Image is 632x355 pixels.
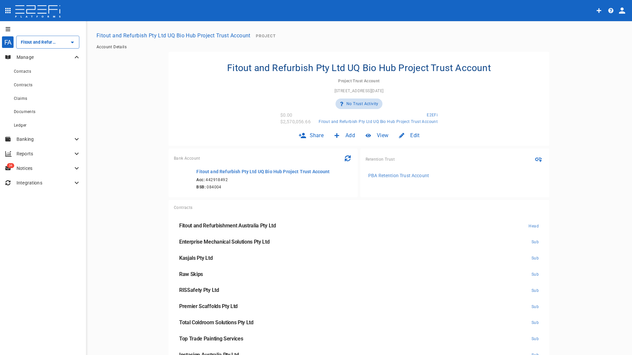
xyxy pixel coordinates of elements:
[17,179,73,186] p: Integrations
[280,112,293,118] p: $0.00
[179,335,243,342] span: Top Trade Painting Services
[196,177,205,182] b: Acc:
[368,172,429,179] p: PBA Retention Trust Account
[529,224,539,228] span: Head
[174,250,544,266] a: Kasjals Pty LtdSub
[14,96,27,101] span: Claims
[2,36,14,48] div: FA
[174,331,544,347] a: Top Trade Painting ServicesSub
[532,336,539,341] span: Sub
[360,128,394,143] div: View
[174,298,544,315] a: Premier Scaffolds Pty LtdSub
[366,170,544,181] a: PBA Retention Trust Account
[14,69,31,74] span: Contacts
[174,156,200,161] span: Bank Account
[196,185,206,189] b: BSB:
[17,54,73,60] p: Manage
[179,319,254,326] span: Total Coldroom Solutions Pty Ltd
[346,101,378,106] span: No Trust Activity
[14,109,36,114] span: Documents
[179,239,270,245] span: Enterprise Mechanical Solutions Pty Ltd
[319,119,438,124] span: Fitout and Refurbish Pty Ltd UQ Bio Hub Project Trust Account
[19,39,58,46] input: Fitout and Refurbish Pty Ltd UQ Bio Hub Project Trust Account
[14,83,33,87] span: Contracts
[174,282,544,298] a: RISSafety Pty LtdSub
[377,132,388,139] span: View
[293,128,329,143] div: Share
[196,177,330,182] span: 442918492
[174,218,544,234] a: Fitout and Refurbishment Australia Pty LtdHead
[227,62,491,73] h4: Fitout and Refurbish Pty Ltd UQ Bio Hub Project Trust Account
[174,234,544,250] a: Enterprise Mechanical Solutions Pty LtdSub
[179,271,203,277] span: Raw Skips
[17,150,73,157] p: Reports
[532,288,539,293] span: Sub
[533,154,544,165] button: Link RTA
[179,303,238,309] span: Premier Scaffolds Pty Ltd
[310,132,324,139] span: Share
[280,118,311,125] p: $2,570,056.66
[335,89,384,93] span: [STREET_ADDRESS][DATE]
[17,136,73,142] p: Banking
[366,157,395,162] span: Retention Trust
[394,128,425,143] div: Edit
[68,38,77,47] button: Open
[532,240,539,244] span: Sub
[179,222,276,229] span: Fitout and Refurbishment Australia Pty Ltd
[410,132,419,139] span: Edit
[338,79,379,83] span: Project Trust Account
[343,154,352,163] span: Last refreshed August 14, 2025 3:00 PM
[532,272,539,277] span: Sub
[427,113,438,117] span: E2EFi
[532,304,539,309] span: Sub
[174,266,544,283] a: Raw SkipsSub
[97,45,127,49] a: Account Details
[174,205,193,210] span: Contracts
[94,29,253,42] button: Fitout and Refurbish Pty Ltd UQ Bio Hub Project Trust Account
[14,123,26,128] span: Ledger
[179,255,213,261] span: Kasjals Pty Ltd
[174,315,544,331] a: Total Coldroom Solutions Pty LtdSub
[7,163,14,168] span: 34
[179,287,219,293] span: RISSafety Pty Ltd
[329,128,360,143] div: Add
[532,320,539,325] span: Sub
[17,165,73,172] p: Notices
[97,45,621,49] nav: breadcrumb
[196,168,330,175] p: Fitout and Refurbish Pty Ltd UQ Bio Hub Project Trust Account
[256,34,276,38] span: Project
[345,132,355,139] span: Add
[532,256,539,260] span: Sub
[196,185,330,189] span: 084004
